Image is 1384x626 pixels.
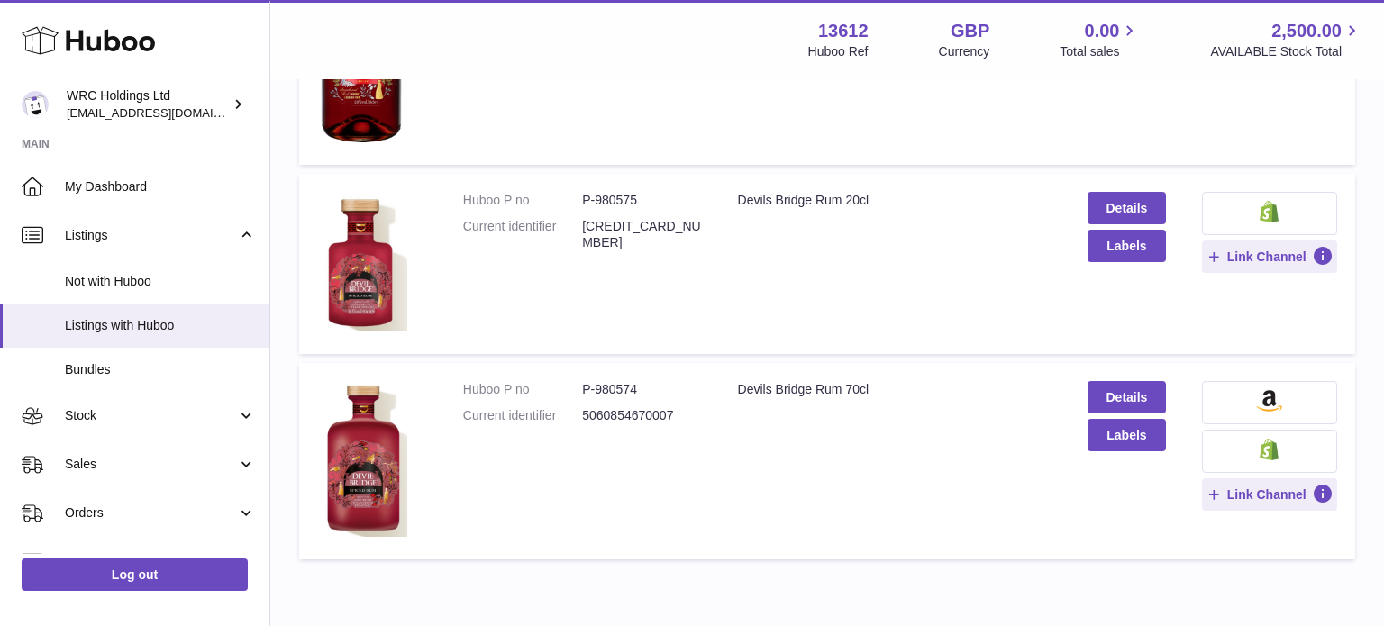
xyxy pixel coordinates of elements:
span: 0.00 [1085,19,1120,43]
dd: P-980574 [582,381,701,398]
span: Bundles [65,361,256,378]
img: shopify-small.png [1260,439,1279,460]
button: Labels [1088,419,1165,451]
dt: Current identifier [463,218,582,252]
a: Details [1088,192,1165,224]
button: Link Channel [1202,478,1338,511]
div: Devils Bridge Rum 20cl [738,192,1052,209]
span: Orders [65,504,237,522]
span: [EMAIL_ADDRESS][DOMAIN_NAME] [67,105,265,120]
img: lg@wrcholdings.co.uk [22,91,49,118]
dd: 5060854670007 [582,407,701,424]
img: Devils Bridge Rum 70cl [317,381,407,537]
div: Devils Bridge Rum 70cl [738,381,1052,398]
dt: Current identifier [463,407,582,424]
strong: GBP [951,19,989,43]
span: AVAILABLE Stock Total [1210,43,1362,60]
span: Usage [65,553,256,570]
strong: 13612 [818,19,869,43]
dt: Huboo P no [463,192,582,209]
img: Devils Bridge Rum 20cl [317,192,407,331]
span: Not with Huboo [65,273,256,290]
div: Currency [939,43,990,60]
span: My Dashboard [65,178,256,195]
span: Link Channel [1227,486,1307,503]
img: amazon-small.png [1256,390,1282,412]
button: Labels [1088,230,1165,262]
span: Listings with Huboo [65,317,256,334]
img: shopify-small.png [1260,201,1279,222]
span: Stock [65,407,237,424]
div: WRC Holdings Ltd [67,87,229,122]
div: Huboo Ref [808,43,869,60]
span: Listings [65,227,237,244]
span: Link Channel [1227,249,1307,265]
span: Sales [65,456,237,473]
a: 2,500.00 AVAILABLE Stock Total [1210,19,1362,60]
a: Log out [22,558,248,591]
dt: Huboo P no [463,381,582,398]
button: Link Channel [1202,240,1338,273]
a: 0.00 Total sales [1060,19,1140,60]
dd: P-980575 [582,192,701,209]
a: Details [1088,381,1165,413]
span: Total sales [1060,43,1140,60]
dd: [CREDIT_CARD_NUMBER] [582,218,701,252]
span: 2,500.00 [1271,19,1342,43]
